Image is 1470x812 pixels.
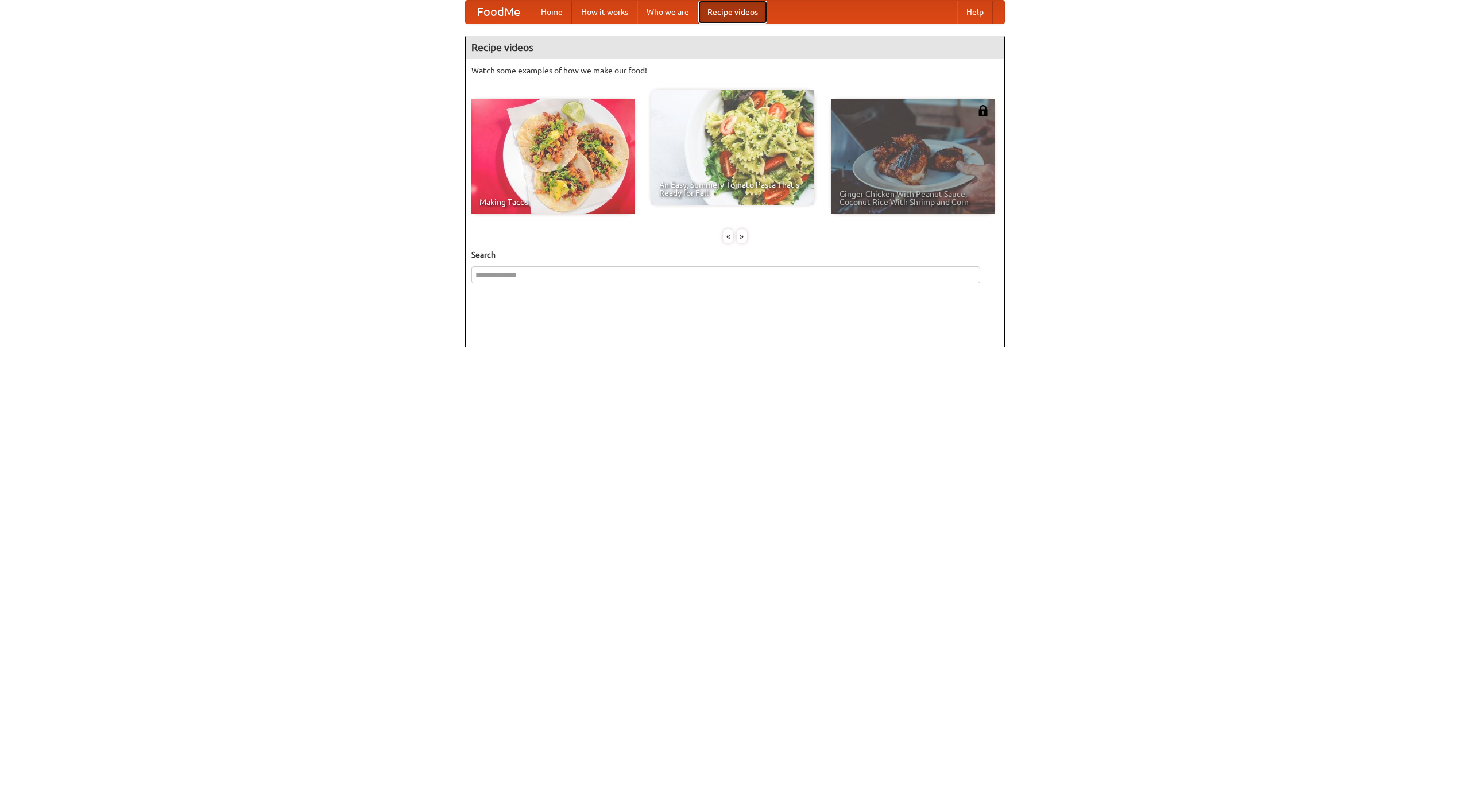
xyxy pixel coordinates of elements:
a: Help [957,1,993,24]
h5: Search [471,249,999,261]
img: 483408.png [977,105,989,116]
a: Home [532,1,572,24]
a: Making Tacos [471,99,635,214]
a: How it works [572,1,637,24]
span: An Easy, Summery Tomato Pasta That's Ready for Fall [659,181,806,197]
a: Recipe videos [698,1,767,24]
span: Making Tacos [479,198,626,206]
a: Who we are [637,1,698,24]
a: An Easy, Summery Tomato Pasta That's Ready for Fall [651,90,814,205]
a: FoodMe [466,1,532,24]
div: « [723,229,733,243]
p: Watch some examples of how we make our food! [471,65,999,76]
div: » [737,229,747,243]
h4: Recipe videos [466,36,1004,59]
